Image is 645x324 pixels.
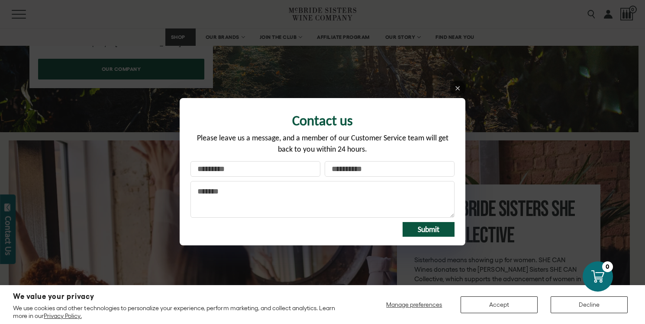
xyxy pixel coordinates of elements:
div: Form title [190,107,455,133]
textarea: Message [190,181,455,218]
h2: We value your privacy [13,293,350,300]
span: Submit [418,225,439,234]
span: Contact us [292,112,353,129]
p: We use cookies and other technologies to personalize your experience, perform marketing, and coll... [13,304,350,320]
button: Manage preferences [381,296,448,313]
div: 0 [602,261,613,272]
button: Accept [461,296,538,313]
span: Manage preferences [386,301,442,308]
button: Decline [551,296,628,313]
a: Privacy Policy. [44,312,81,319]
button: Submit [403,222,455,237]
div: Please leave us a message, and a member of our Customer Service team will get back to you within ... [190,133,455,161]
input: Your email [325,161,455,177]
input: Your name [190,161,320,177]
